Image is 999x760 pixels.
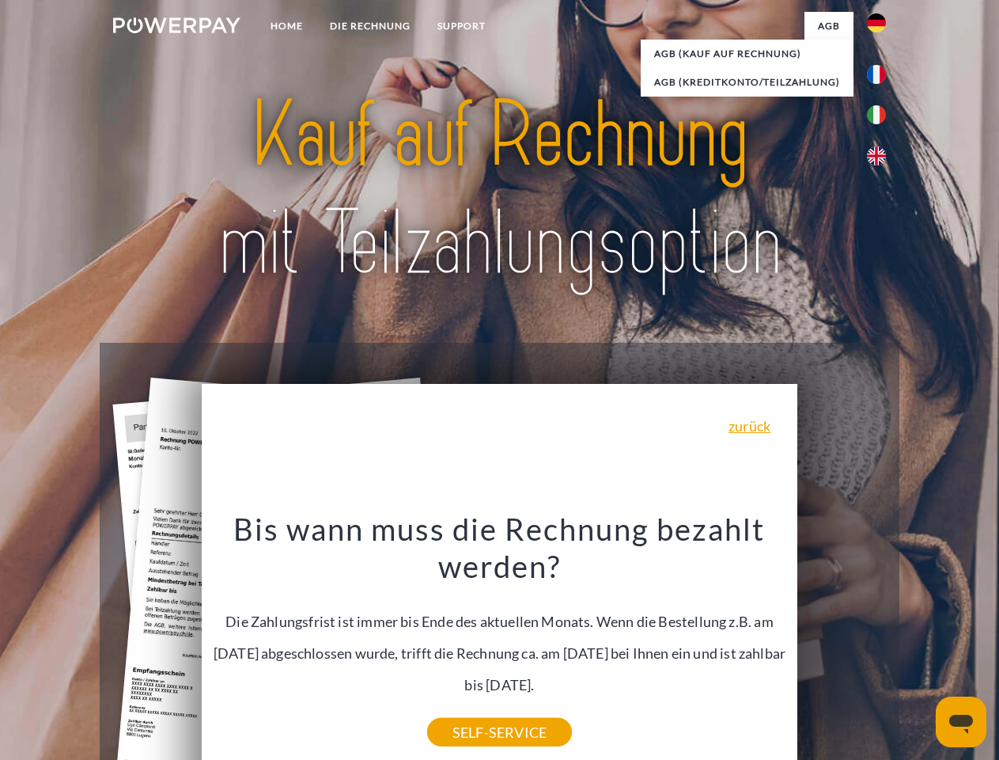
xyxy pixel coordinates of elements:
[316,12,424,40] a: DIE RECHNUNG
[867,146,886,165] img: en
[257,12,316,40] a: Home
[151,76,848,303] img: title-powerpay_de.svg
[211,510,789,732] div: Die Zahlungsfrist ist immer bis Ende des aktuellen Monats. Wenn die Bestellung z.B. am [DATE] abg...
[867,105,886,124] img: it
[211,510,789,586] h3: Bis wann muss die Rechnung bezahlt werden?
[427,718,572,747] a: SELF-SERVICE
[113,17,240,33] img: logo-powerpay-white.svg
[424,12,499,40] a: SUPPORT
[936,697,986,747] iframe: Schaltfläche zum Öffnen des Messaging-Fensters
[804,12,853,40] a: agb
[728,419,770,433] a: zurück
[867,13,886,32] img: de
[641,68,853,97] a: AGB (Kreditkonto/Teilzahlung)
[867,65,886,84] img: fr
[641,40,853,68] a: AGB (Kauf auf Rechnung)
